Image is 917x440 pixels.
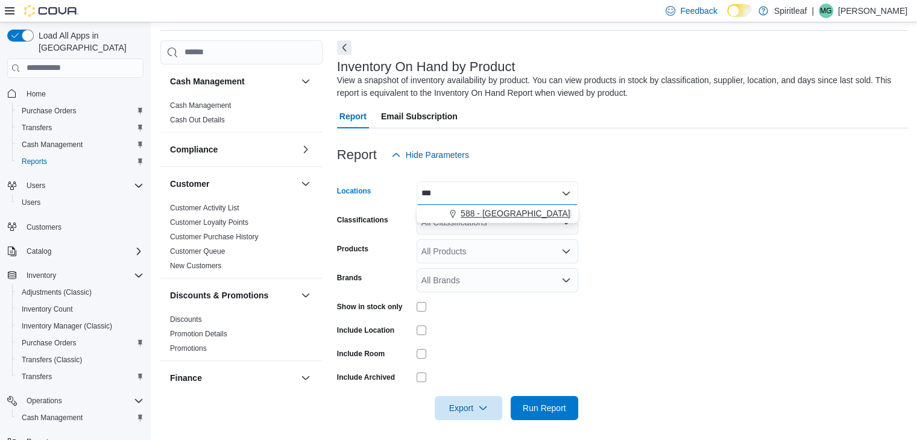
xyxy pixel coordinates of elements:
label: Show in stock only [337,302,403,312]
span: Run Report [523,402,566,414]
button: Customer [170,178,296,190]
span: Home [22,86,143,101]
span: Operations [22,394,143,408]
button: Users [12,194,148,211]
span: Transfers [22,372,52,382]
span: Purchase Orders [17,104,143,118]
a: New Customers [170,262,221,270]
button: Customers [2,218,148,236]
div: Customer [160,201,323,278]
button: Catalog [22,244,56,259]
a: Reports [17,154,52,169]
div: Discounts & Promotions [160,312,323,360]
span: Inventory Manager (Classic) [17,319,143,333]
a: Adjustments (Classic) [17,285,96,300]
span: Users [17,195,143,210]
button: Cash Management [12,409,148,426]
span: MG [820,4,831,18]
label: Classifications [337,215,388,225]
button: Purchase Orders [12,102,148,119]
button: Customer [298,177,313,191]
button: Inventory [2,267,148,284]
button: Cash Management [12,136,148,153]
div: Michelle G [819,4,833,18]
span: Email Subscription [381,104,458,128]
p: | [811,4,814,18]
span: Customer Loyalty Points [170,218,248,227]
span: Reports [22,157,47,166]
span: Users [22,198,40,207]
button: Finance [170,372,296,384]
button: Close list of options [561,189,571,198]
span: Transfers (Classic) [17,353,143,367]
span: Hide Parameters [406,149,469,161]
label: Include Archived [337,372,395,382]
span: Cash Management [170,101,231,110]
button: Home [2,85,148,102]
h3: Compliance [170,143,218,156]
button: Reports [12,153,148,170]
span: Cash Out Details [170,115,225,125]
h3: Inventory On Hand by Product [337,60,515,74]
a: Cash Management [17,410,87,425]
span: Catalog [22,244,143,259]
span: Home [27,89,46,99]
button: Inventory Count [12,301,148,318]
a: Customer Queue [170,247,225,256]
input: Dark Mode [727,4,752,17]
span: Adjustments (Classic) [17,285,143,300]
button: Cash Management [298,74,313,89]
span: Transfers [22,123,52,133]
span: Inventory [22,268,143,283]
a: Customer Purchase History [170,233,259,241]
div: Choose from the following options [417,205,578,222]
span: Inventory Count [22,304,73,314]
span: Transfers (Classic) [22,355,82,365]
a: Cash Out Details [170,116,225,124]
button: Purchase Orders [12,335,148,351]
button: 588 - [GEOGRAPHIC_DATA][PERSON_NAME] ([GEOGRAPHIC_DATA]) [417,205,578,222]
button: Adjustments (Classic) [12,284,148,301]
span: Purchase Orders [17,336,143,350]
button: Operations [22,394,67,408]
span: Cash Management [17,137,143,152]
h3: Customer [170,178,209,190]
button: Export [435,396,502,420]
a: Cash Management [17,137,87,152]
a: Promotions [170,344,207,353]
span: Promotion Details [170,329,227,339]
a: Inventory Count [17,302,78,316]
button: Open list of options [561,247,571,256]
a: Inventory Manager (Classic) [17,319,117,333]
span: Report [339,104,367,128]
span: Transfers [17,369,143,384]
span: Export [442,396,495,420]
button: Next [337,40,351,55]
button: Open list of options [561,275,571,285]
span: Cash Management [22,140,83,149]
button: Transfers [12,368,148,385]
a: Discounts [170,315,202,324]
label: Include Room [337,349,385,359]
button: Cash Management [170,75,296,87]
span: Inventory [27,271,56,280]
button: Run Report [511,396,578,420]
span: Discounts [170,315,202,324]
button: Discounts & Promotions [298,288,313,303]
button: Hide Parameters [386,143,474,167]
button: Compliance [298,142,313,157]
img: Cova [24,5,78,17]
div: Cash Management [160,98,323,132]
span: Cash Management [17,410,143,425]
button: Finance [298,371,313,385]
span: Catalog [27,247,51,256]
a: Transfers [17,369,57,384]
a: Transfers [17,121,57,135]
button: Users [22,178,50,193]
h3: Report [337,148,377,162]
a: Home [22,87,51,101]
a: Purchase Orders [17,104,81,118]
span: Purchase Orders [22,106,77,116]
